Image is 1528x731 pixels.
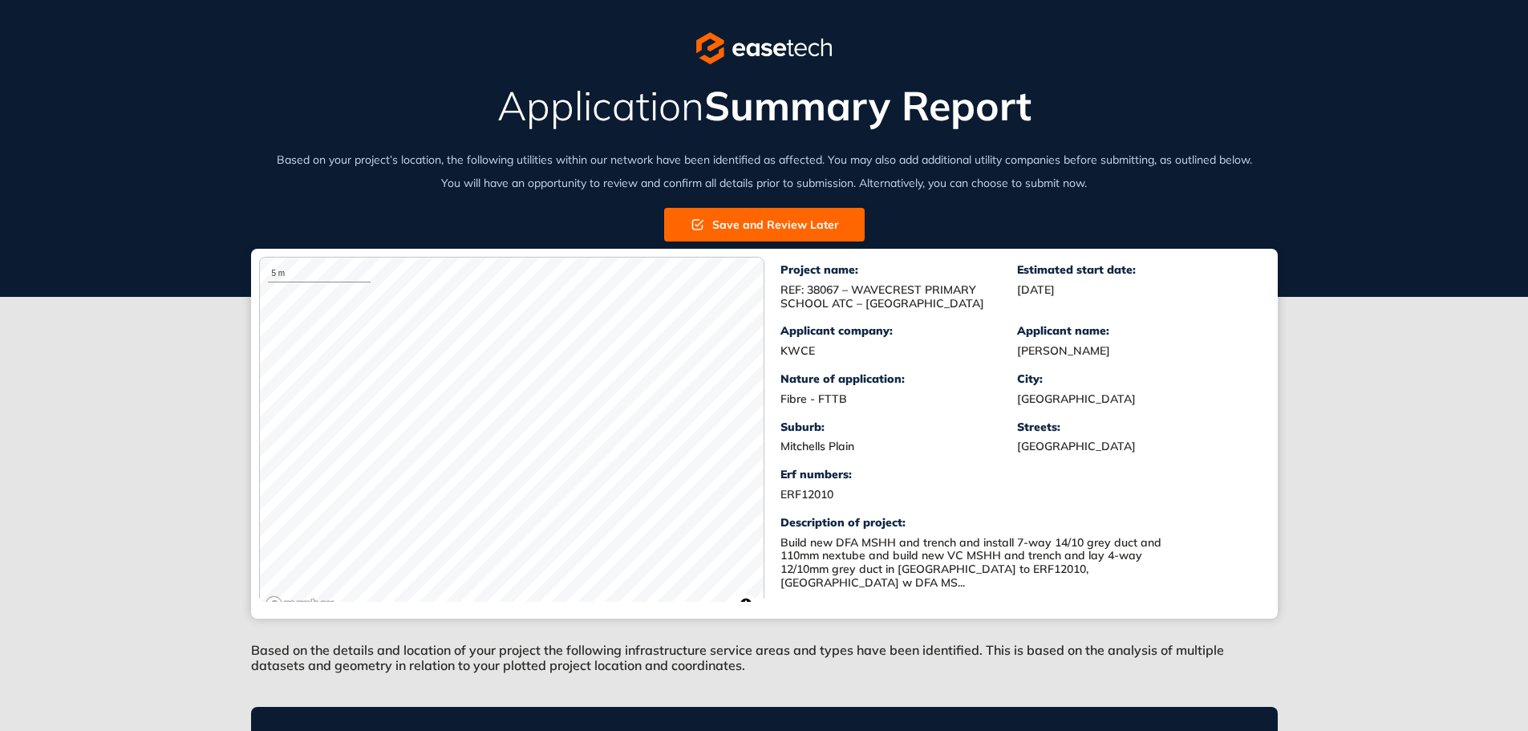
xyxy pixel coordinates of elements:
div: [GEOGRAPHIC_DATA] [1017,440,1254,453]
div: 5 m [268,266,371,282]
div: Applicant name: [1017,324,1254,338]
div: Description of project: [780,516,1254,530]
div: Fibre - FTTB [780,392,1017,406]
canvas: Map [260,258,764,619]
button: Save and Review Later [664,208,865,242]
span: Toggle attribution [741,595,751,613]
div: Applicant company: [780,324,1017,338]
span: Build new DFA MSHH and trench and install 7-way 14/10 grey duct and 110mm nextube and build new V... [780,535,1161,590]
div: [PERSON_NAME] [1017,344,1254,358]
div: Streets: [1017,420,1254,434]
div: Erf numbers: [780,468,1017,481]
div: You will have an opportunity to review and confirm all details prior to submission. Alternatively... [251,175,1278,192]
span: Summary Report [704,80,1032,131]
div: [DATE] [1017,283,1254,297]
div: Based on the details and location of your project the following infrastructure service areas and ... [251,619,1278,683]
div: REF: 38067 – WAVECREST PRIMARY SCHOOL ATC – [GEOGRAPHIC_DATA] [780,283,1017,311]
span: ... [958,575,965,590]
a: Mapbox logo [265,595,335,614]
div: Build new DFA MSHH and trench and install 7-way 14/10 grey duct and 110mm nextube and build new V... [780,536,1181,590]
div: City: [1017,372,1254,386]
div: Based on your project’s location, the following utilities within our network have been identified... [251,152,1278,169]
div: KWCE [780,344,1017,358]
img: logo [696,32,832,64]
div: ERF12010 [780,488,1017,502]
div: Estimated start date: [1017,263,1254,277]
span: Save and Review Later [712,216,839,234]
div: Nature of application: [780,372,1017,386]
div: [GEOGRAPHIC_DATA] [1017,392,1254,406]
div: Project name: [780,263,1017,277]
h2: Application [251,83,1278,128]
div: Mitchells Plain [780,440,1017,453]
div: Suburb: [780,420,1017,434]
